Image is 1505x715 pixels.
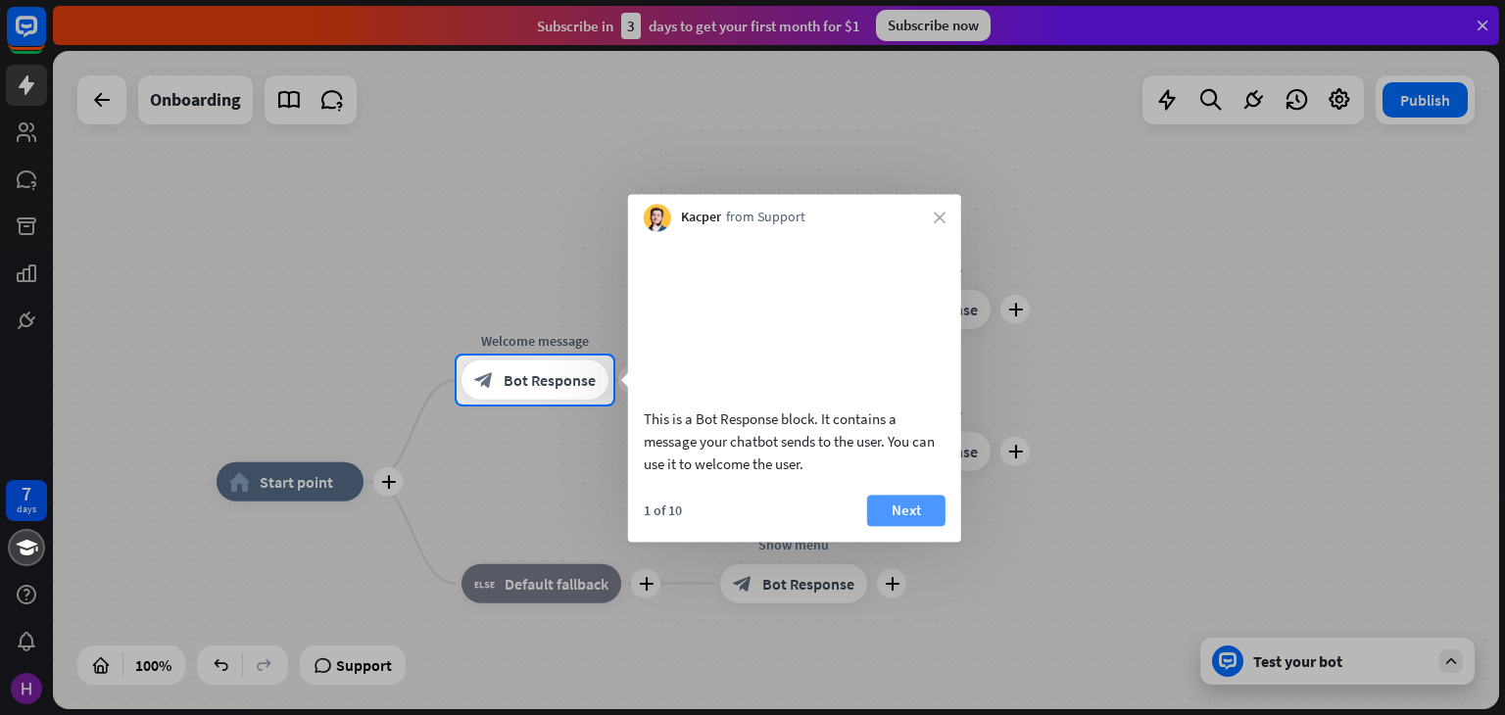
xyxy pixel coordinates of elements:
span: Kacper [681,209,721,228]
span: from Support [726,209,805,228]
button: Next [867,495,946,526]
i: close [934,212,946,223]
div: 1 of 10 [644,501,682,519]
i: block_bot_response [474,370,494,390]
span: Bot Response [504,370,596,390]
div: This is a Bot Response block. It contains a message your chatbot sends to the user. You can use i... [644,407,946,475]
button: Open LiveChat chat widget [16,8,74,67]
